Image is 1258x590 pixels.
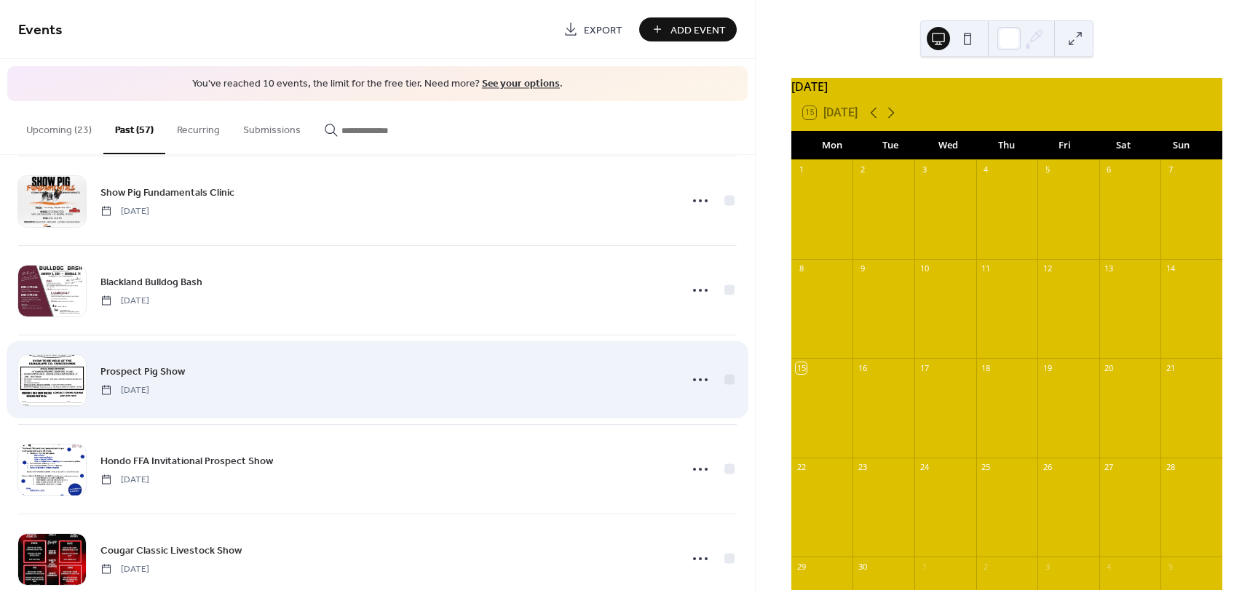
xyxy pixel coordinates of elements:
[100,473,149,486] span: [DATE]
[1036,131,1094,160] div: Fri
[796,362,807,373] div: 15
[553,17,633,41] a: Export
[919,561,930,572] div: 1
[861,131,919,160] div: Tue
[1042,462,1053,473] div: 26
[1165,561,1176,572] div: 5
[1165,164,1176,175] div: 7
[1104,561,1115,572] div: 4
[1042,164,1053,175] div: 5
[978,131,1036,160] div: Thu
[1104,362,1115,373] div: 20
[165,101,232,153] button: Recurring
[100,542,242,559] a: Cougar Classic Livestock Show
[100,543,242,558] span: Cougar Classic Livestock Show
[100,383,149,396] span: [DATE]
[981,462,992,473] div: 25
[919,263,930,274] div: 10
[796,462,807,473] div: 22
[482,74,560,94] a: See your options
[584,23,622,38] span: Export
[100,185,234,200] span: Show Pig Fundamentals Clinic
[1165,263,1176,274] div: 14
[919,362,930,373] div: 17
[857,263,868,274] div: 9
[1165,362,1176,373] div: 21
[103,101,165,154] button: Past (57)
[981,561,992,572] div: 2
[100,363,185,380] a: Prospect Pig Show
[1152,131,1211,160] div: Sun
[100,294,149,307] span: [DATE]
[981,362,992,373] div: 18
[981,263,992,274] div: 11
[18,16,63,44] span: Events
[1094,131,1152,160] div: Sat
[796,164,807,175] div: 1
[857,462,868,473] div: 23
[919,131,978,160] div: Wed
[232,101,312,153] button: Submissions
[919,462,930,473] div: 24
[857,164,868,175] div: 2
[803,131,861,160] div: Mon
[1104,462,1115,473] div: 27
[100,453,273,469] a: Hondo FFA Invitational Prospect Show
[1042,263,1053,274] div: 12
[100,274,202,290] a: Blackland Bulldog Bash
[100,184,234,201] a: Show Pig Fundamentals Clinic
[1042,561,1053,572] div: 3
[857,561,868,572] div: 30
[857,362,868,373] div: 16
[1104,263,1115,274] div: 13
[100,204,149,218] span: [DATE]
[15,101,103,153] button: Upcoming (23)
[1104,164,1115,175] div: 6
[1165,462,1176,473] div: 28
[100,364,185,379] span: Prospect Pig Show
[796,561,807,572] div: 29
[796,263,807,274] div: 8
[100,562,149,575] span: [DATE]
[791,78,1222,95] div: [DATE]
[22,77,733,92] span: You've reached 10 events, the limit for the free tier. Need more? .
[981,164,992,175] div: 4
[1042,362,1053,373] div: 19
[919,164,930,175] div: 3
